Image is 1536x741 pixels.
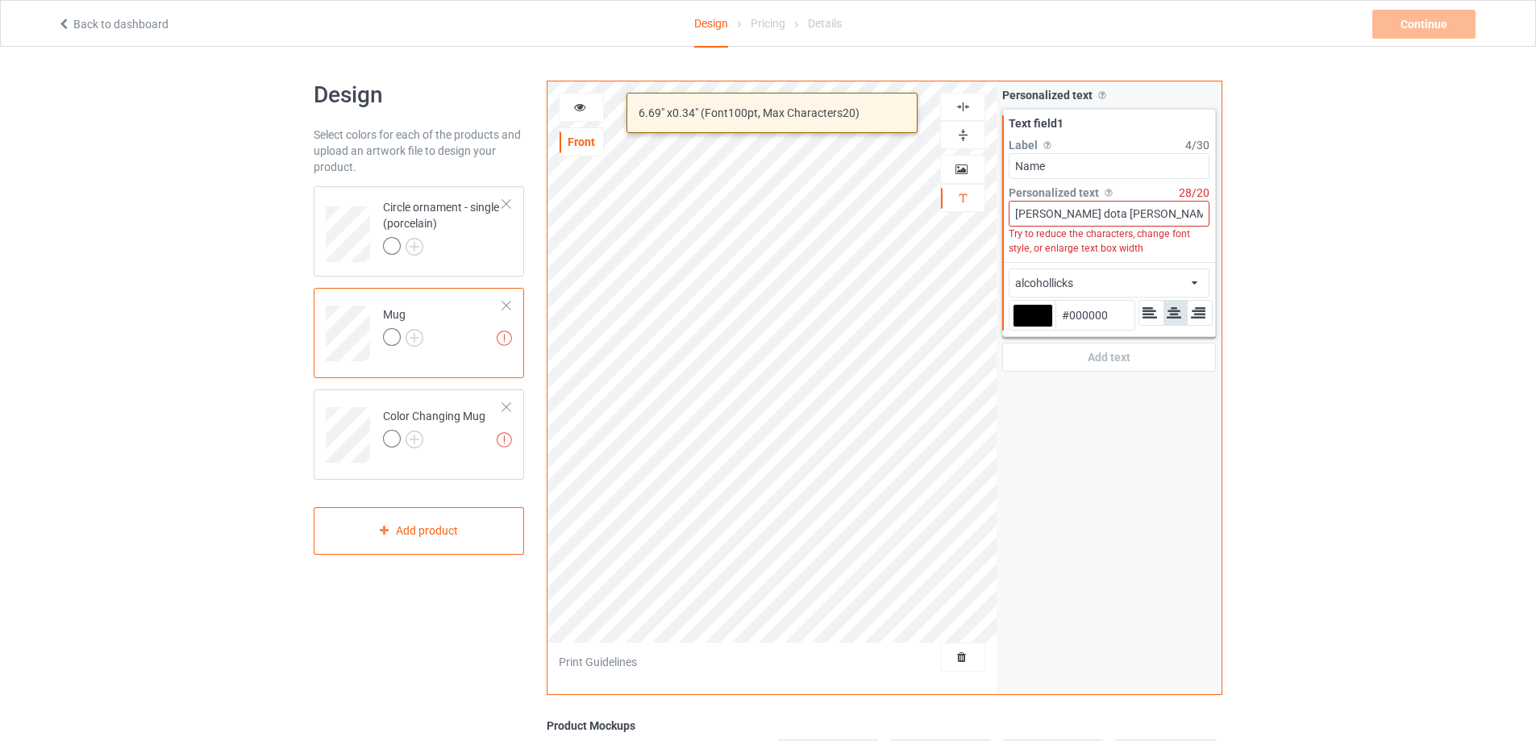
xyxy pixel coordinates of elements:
[1009,227,1209,256] div: Try to reduce the characters, change font style, or enlarge text box width
[406,238,423,256] img: svg+xml;base64,PD94bWwgdmVyc2lvbj0iMS4wIiBlbmNvZGluZz0iVVRGLTgiPz4KPHN2ZyB3aWR0aD0iMjJweCIgaGVpZ2...
[1002,343,1216,372] div: Add text
[694,1,728,48] div: Design
[639,106,860,119] span: 6.69 " x 0.34 " (Font 100 pt, Max Characters 20 )
[314,389,524,480] div: Color Changing Mug
[1102,186,1115,199] img: svg%3E%0A
[314,288,524,378] div: Mug
[1185,137,1209,153] div: 4 / 30
[547,718,1222,734] div: Product Mockups
[560,134,603,150] div: Front
[808,1,842,46] div: Details
[314,186,524,277] div: Circle ornament - single (porcelain)
[314,127,524,175] div: Select colors for each of the products and upload an artwork file to design your product.
[1015,275,1073,291] div: alcohollicks
[497,331,512,346] img: exclamation icon
[955,127,971,143] img: svg%3E%0A
[1041,139,1054,152] img: svg%3E%0A
[955,190,971,206] img: svg%3E%0A
[955,99,971,114] img: svg%3E%0A
[559,654,637,670] div: Print Guidelines
[383,199,503,254] div: Circle ornament - single (porcelain)
[1009,115,1209,131] div: Text field 1
[1179,185,1209,201] div: 28 / 20
[383,408,485,447] div: Color Changing Mug
[1009,153,1209,179] input: Your label
[314,507,524,555] div: Add product
[1009,186,1099,199] span: Personalized text
[1009,139,1038,152] span: Label
[406,329,423,347] img: svg+xml;base64,PD94bWwgdmVyc2lvbj0iMS4wIiBlbmNvZGluZz0iVVRGLTgiPz4KPHN2ZyB3aWR0aD0iMjJweCIgaGVpZ2...
[406,431,423,448] img: svg+xml;base64,PD94bWwgdmVyc2lvbj0iMS4wIiBlbmNvZGluZz0iVVRGLTgiPz4KPHN2ZyB3aWR0aD0iMjJweCIgaGVpZ2...
[314,81,524,110] h1: Design
[1009,201,1209,227] input: Your text
[1002,89,1093,102] span: Personalized text
[383,306,423,345] div: Mug
[1096,89,1109,102] img: svg%3E%0A
[751,1,785,46] div: Pricing
[497,432,512,448] img: exclamation icon
[57,18,169,31] a: Back to dashboard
